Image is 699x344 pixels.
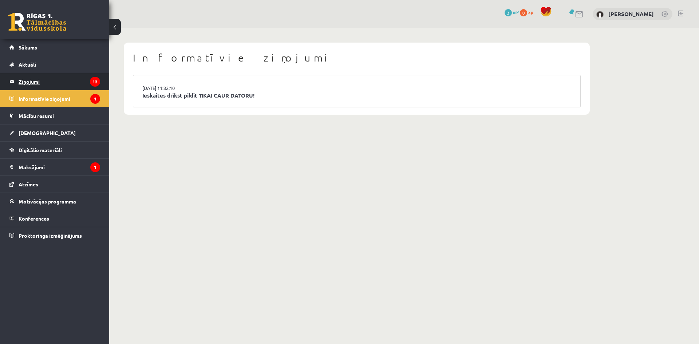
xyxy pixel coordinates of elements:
[8,13,66,31] a: Rīgas 1. Tālmācības vidusskola
[9,142,100,158] a: Digitālie materiāli
[19,198,76,205] span: Motivācijas programma
[513,9,519,15] span: mP
[9,159,100,175] a: Maksājumi1
[608,10,654,17] a: [PERSON_NAME]
[9,227,100,244] a: Proktoringa izmēģinājums
[520,9,537,15] a: 0 xp
[9,176,100,193] a: Atzīmes
[19,112,54,119] span: Mācību resursi
[505,9,512,16] span: 3
[142,91,571,100] a: Ieskaites drīkst pildīt TIKAI CAUR DATORU!
[9,210,100,227] a: Konferences
[9,39,100,56] a: Sākums
[142,84,197,92] a: [DATE] 11:32:10
[9,124,100,141] a: [DEMOGRAPHIC_DATA]
[9,193,100,210] a: Motivācijas programma
[9,90,100,107] a: Informatīvie ziņojumi1
[19,130,76,136] span: [DEMOGRAPHIC_DATA]
[19,232,82,239] span: Proktoringa izmēģinājums
[19,61,36,68] span: Aktuāli
[19,90,100,107] legend: Informatīvie ziņojumi
[19,44,37,51] span: Sākums
[19,159,100,175] legend: Maksājumi
[19,147,62,153] span: Digitālie materiāli
[9,56,100,73] a: Aktuāli
[90,162,100,172] i: 1
[9,73,100,90] a: Ziņojumi13
[90,77,100,87] i: 13
[90,94,100,104] i: 1
[19,73,100,90] legend: Ziņojumi
[19,181,38,187] span: Atzīmes
[19,215,49,222] span: Konferences
[520,9,527,16] span: 0
[505,9,519,15] a: 3 mP
[528,9,533,15] span: xp
[133,52,581,64] h1: Informatīvie ziņojumi
[9,107,100,124] a: Mācību resursi
[596,11,604,18] img: Timofejs Nazarovs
